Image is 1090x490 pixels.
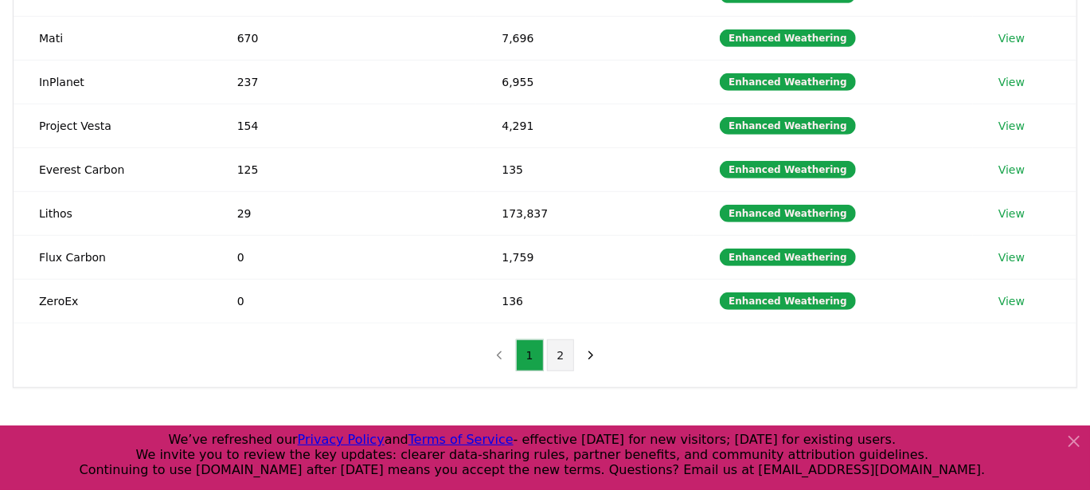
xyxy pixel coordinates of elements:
div: Enhanced Weathering [720,117,856,135]
a: View [998,74,1025,90]
div: Enhanced Weathering [720,161,856,178]
div: Enhanced Weathering [720,29,856,47]
td: 0 [212,235,477,279]
div: Enhanced Weathering [720,292,856,310]
div: Enhanced Weathering [720,205,856,222]
a: View [998,293,1025,309]
td: 7,696 [476,16,694,60]
td: 154 [212,104,477,147]
td: 0 [212,279,477,323]
td: 6,955 [476,60,694,104]
td: 125 [212,147,477,191]
td: Lithos [14,191,212,235]
td: 1,759 [476,235,694,279]
td: 237 [212,60,477,104]
td: Mati [14,16,212,60]
td: 136 [476,279,694,323]
td: Project Vesta [14,104,212,147]
button: next page [577,339,604,371]
td: 173,837 [476,191,694,235]
button: 1 [516,339,544,371]
td: InPlanet [14,60,212,104]
a: View [998,162,1025,178]
td: 4,291 [476,104,694,147]
div: Enhanced Weathering [720,249,856,266]
a: View [998,249,1025,265]
td: 135 [476,147,694,191]
td: 29 [212,191,477,235]
a: View [998,30,1025,46]
td: 670 [212,16,477,60]
td: ZeroEx [14,279,212,323]
td: Everest Carbon [14,147,212,191]
button: 2 [547,339,575,371]
a: View [998,118,1025,134]
td: Flux Carbon [14,235,212,279]
div: Enhanced Weathering [720,73,856,91]
a: View [998,206,1025,221]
